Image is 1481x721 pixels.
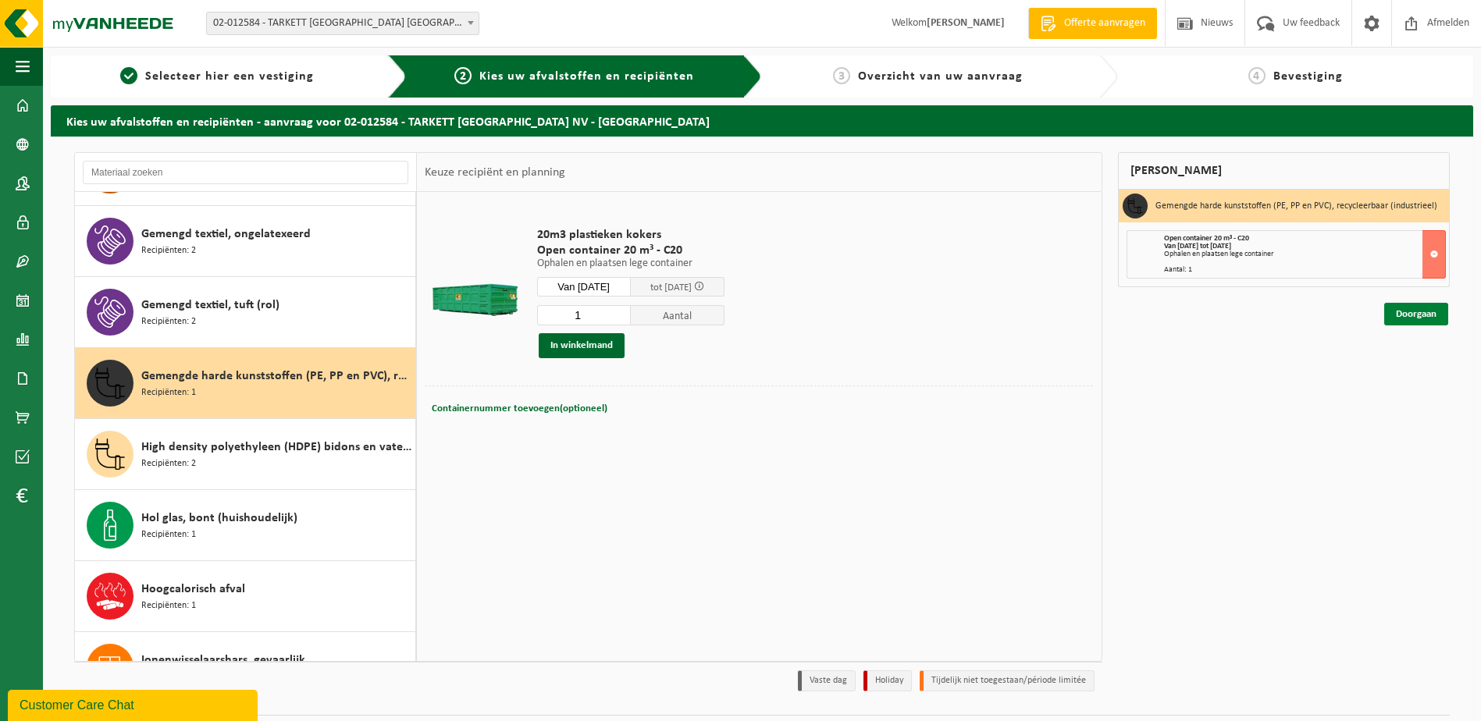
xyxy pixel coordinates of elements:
span: Selecteer hier een vestiging [145,70,314,83]
p: Ophalen en plaatsen lege container [537,258,724,269]
h3: Gemengde harde kunststoffen (PE, PP en PVC), recycleerbaar (industrieel) [1155,194,1437,218]
span: 02-012584 - TARKETT DENDERMONDE NV - DENDERMONDE [207,12,479,34]
li: Holiday [863,670,912,691]
button: In winkelmand [539,333,625,358]
button: Gemengd textiel, tuft (rol) Recipiënten: 2 [75,277,416,348]
span: Open container 20 m³ - C20 [1164,234,1249,243]
span: Recipiënten: 2 [141,314,196,329]
input: Materiaal zoeken [83,161,408,184]
button: Hol glas, bont (huishoudelijk) Recipiënten: 1 [75,490,416,561]
span: 2 [454,67,472,84]
span: 4 [1248,67,1266,84]
span: High density polyethyleen (HDPE) bidons en vaten, inhoud > 2 liter, naturel [141,438,411,456]
li: Tijdelijk niet toegestaan/période limitée [920,670,1095,691]
span: Open container 20 m³ - C20 [537,243,724,258]
div: Keuze recipiënt en planning [417,153,573,192]
span: 20m3 plastieken kokers [537,227,724,243]
span: 3 [833,67,850,84]
h2: Kies uw afvalstoffen en recipiënten - aanvraag voor 02-012584 - TARKETT [GEOGRAPHIC_DATA] NV - [G... [51,105,1473,136]
span: Aantal [631,305,724,325]
span: Gemengd textiel, ongelatexeerd [141,225,311,243]
span: Gemengd textiel, tuft (rol) [141,296,279,314]
button: Gemengd textiel, ongelatexeerd Recipiënten: 2 [75,206,416,277]
span: Containernummer toevoegen(optioneel) [432,403,607,414]
a: Offerte aanvragen [1028,8,1157,39]
span: 1 [120,67,137,84]
span: Recipiënten: 1 [141,385,196,400]
strong: [PERSON_NAME] [927,17,1005,29]
span: Overzicht van uw aanvraag [858,70,1023,83]
strong: Van [DATE] tot [DATE] [1164,242,1231,250]
span: Hoogcalorisch afval [141,580,245,598]
span: Offerte aanvragen [1060,16,1149,31]
div: Ophalen en plaatsen lege container [1164,250,1446,258]
span: Recipiënten: 1 [141,598,196,613]
span: Hol glas, bont (huishoudelijk) [141,509,297,527]
a: 1Selecteer hier een vestiging [59,67,376,86]
span: Bevestiging [1273,70,1343,83]
span: Recipiënten: 1 [141,527,196,542]
span: Kies uw afvalstoffen en recipiënten [479,70,694,83]
a: Doorgaan [1384,303,1448,325]
span: 02-012584 - TARKETT DENDERMONDE NV - DENDERMONDE [206,12,479,35]
li: Vaste dag [798,670,856,691]
div: [PERSON_NAME] [1118,152,1451,190]
span: Recipiënten: 2 [141,243,196,258]
button: High density polyethyleen (HDPE) bidons en vaten, inhoud > 2 liter, naturel Recipiënten: 2 [75,419,416,490]
span: Ionenwisselaarshars, gevaarlijk [141,651,305,669]
span: Recipiënten: 2 [141,456,196,471]
button: Hoogcalorisch afval Recipiënten: 1 [75,561,416,632]
iframe: chat widget [8,687,261,721]
input: Selecteer datum [537,277,631,297]
span: Gemengde harde kunststoffen (PE, PP en PVC), recycleerbaar (industrieel) [141,367,411,385]
button: Containernummer toevoegen(optioneel) [430,398,609,420]
span: tot [DATE] [650,282,692,293]
div: Aantal: 1 [1164,266,1446,274]
button: Gemengde harde kunststoffen (PE, PP en PVC), recycleerbaar (industrieel) Recipiënten: 1 [75,348,416,419]
button: Ionenwisselaarshars, gevaarlijk [75,632,416,703]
